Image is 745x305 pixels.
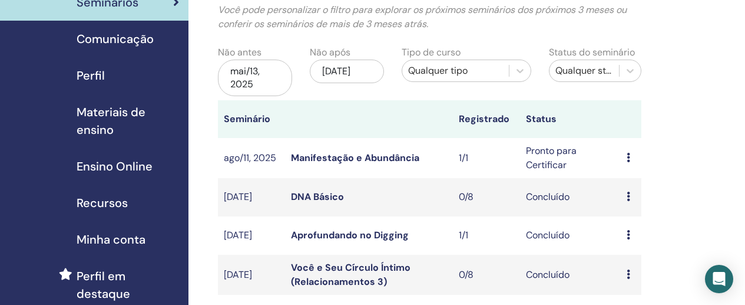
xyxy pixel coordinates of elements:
label: Não antes [218,45,261,60]
span: Minha conta [77,231,145,248]
span: Ensino Online [77,158,153,175]
td: Concluído [520,178,621,217]
label: Tipo de curso [402,45,461,60]
th: Status [520,100,621,138]
span: Perfil em destaque [77,267,179,303]
div: Open Intercom Messenger [705,265,733,293]
span: Comunicação [77,30,154,48]
td: Concluído [520,217,621,255]
a: Você e Seu Círculo Íntimo (Relacionamentos 3) [291,261,410,288]
td: [DATE] [218,255,285,295]
label: Não após [310,45,350,60]
a: Manifestação e Abundância [291,152,419,164]
div: Qualquer status [555,64,613,78]
td: Concluído [520,255,621,295]
p: Você pode personalizar o filtro para explorar os próximos seminários dos próximos 3 meses ou conf... [218,3,641,31]
span: Recursos [77,194,128,212]
span: Perfil [77,67,105,84]
td: 1/1 [453,217,520,255]
td: ago/11, 2025 [218,138,285,178]
td: 1/1 [453,138,520,178]
th: Registrado [453,100,520,138]
span: Materiais de ensino [77,103,179,139]
div: Qualquer tipo [408,64,503,78]
label: Status do seminário [549,45,635,60]
td: 0/8 [453,178,520,217]
div: mai/13, 2025 [218,60,292,96]
div: [DATE] [310,60,384,83]
a: Aprofundando no Digging [291,229,409,241]
td: Pronto para Certificar [520,138,621,178]
td: [DATE] [218,217,285,255]
th: Seminário [218,100,285,138]
td: [DATE] [218,178,285,217]
td: 0/8 [453,255,520,295]
a: DNA Básico [291,191,344,203]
